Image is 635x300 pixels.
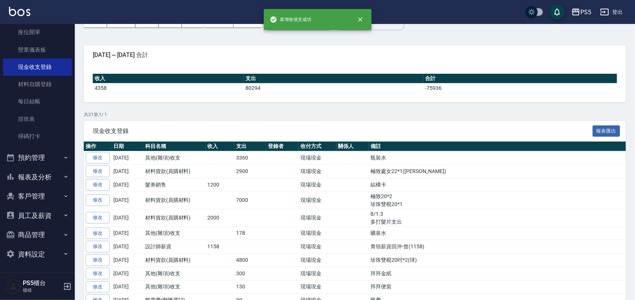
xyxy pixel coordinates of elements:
td: 1158 [206,240,235,254]
th: 日期 [112,142,143,151]
p: 櫃檯 [23,287,61,294]
td: 瓶裝水 [369,151,626,165]
td: 2900 [234,165,266,178]
a: 修改 [86,194,110,206]
a: 掃碼打卡 [3,128,72,145]
td: 178 [234,227,266,240]
th: 登錄者 [266,142,299,151]
td: 現場現金 [299,280,336,294]
a: 排班表 [3,110,72,128]
a: 營業儀表板 [3,41,72,58]
td: [DATE] [112,151,143,165]
a: 修改 [86,166,110,177]
a: 現金收支登錄 [3,58,72,76]
td: 極致處女22*1([PERSON_NAME]) [369,165,626,178]
th: 合計 [423,74,617,84]
td: 現場現金 [299,178,336,191]
td: 3360 [234,151,266,165]
a: 修改 [86,241,110,252]
td: 其他(雜項)收支 [143,267,206,280]
td: [DATE] [112,227,143,240]
button: 員工及薪資 [3,206,72,225]
td: 材料貨款(員購材料) [143,209,206,227]
td: [DATE] [112,178,143,191]
button: 報表匯出 [593,125,620,137]
button: 登出 [597,5,626,19]
button: 資料設定 [3,245,72,264]
a: 修改 [86,281,110,293]
span: [DATE] ~ [DATE] 合計 [93,51,617,59]
td: 拜拜金紙 [369,267,626,280]
th: 備註 [369,142,626,151]
td: 珍珠雙棍20吋*2(球) [369,254,626,267]
td: 300 [234,267,266,280]
td: 青領薪資回沖-曾(1158) [369,240,626,254]
td: 設計師薪資 [143,240,206,254]
td: 結構卡 [369,178,626,191]
a: 修改 [86,179,110,191]
td: 現場現金 [299,209,336,227]
div: PS5 [580,7,591,17]
td: 1200 [206,178,235,191]
button: PS5 [568,4,594,20]
td: [DATE] [112,254,143,267]
a: 修改 [86,152,110,164]
td: [DATE] [112,267,143,280]
p: 共 21 筆, 1 / 1 [84,111,626,118]
td: 4800 [234,254,266,267]
th: 收付方式 [299,142,336,151]
a: 座位開單 [3,24,72,41]
td: 其他(雜項)收支 [143,280,206,294]
img: Person [6,279,21,294]
td: [DATE] [112,240,143,254]
td: 髮券銷售 [143,178,206,191]
td: [DATE] [112,209,143,227]
td: 8/1.3 多打髮片支出 [369,209,626,227]
td: 材料貨款(員購材料) [143,165,206,178]
td: [DATE] [112,280,143,294]
td: 其他(雜項)收支 [143,151,206,165]
a: 修改 [86,212,110,224]
a: 修改 [86,254,110,266]
button: save [550,4,565,19]
td: 其他(雜項)收支 [143,227,206,240]
td: -75936 [423,83,617,93]
td: 現場現金 [299,165,336,178]
td: 極致20*2 珍珠雙棍20*1 [369,191,626,209]
th: 科目名稱 [143,142,206,151]
td: 現場現金 [299,191,336,209]
td: 礦泉水 [369,227,626,240]
button: 報表及分析 [3,167,72,187]
a: 每日結帳 [3,93,72,110]
span: 現金收支登錄 [93,127,593,135]
img: Logo [9,7,30,16]
a: 修改 [86,228,110,239]
a: 材料自購登錄 [3,76,72,93]
td: 4358 [93,83,244,93]
span: 新增收借支成功 [270,16,312,23]
td: 現場現金 [299,227,336,240]
th: 收入 [93,74,244,84]
a: 修改 [86,268,110,279]
td: 拜拜便當 [369,280,626,294]
td: 80294 [244,83,423,93]
td: 7000 [234,191,266,209]
td: 材料貨款(員購材料) [143,254,206,267]
td: 130 [234,280,266,294]
h5: PS5櫃台 [23,279,61,287]
td: [DATE] [112,191,143,209]
a: 報表匯出 [593,127,620,134]
td: 現場現金 [299,240,336,254]
th: 收入 [206,142,235,151]
td: [DATE] [112,165,143,178]
button: 商品管理 [3,225,72,245]
button: 客戶管理 [3,187,72,206]
td: 現場現金 [299,267,336,280]
th: 操作 [84,142,112,151]
button: 預約管理 [3,148,72,167]
td: 2000 [206,209,235,227]
th: 支出 [244,74,423,84]
td: 材料貨款(員購材料) [143,191,206,209]
th: 關係人 [336,142,369,151]
td: 現場現金 [299,254,336,267]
